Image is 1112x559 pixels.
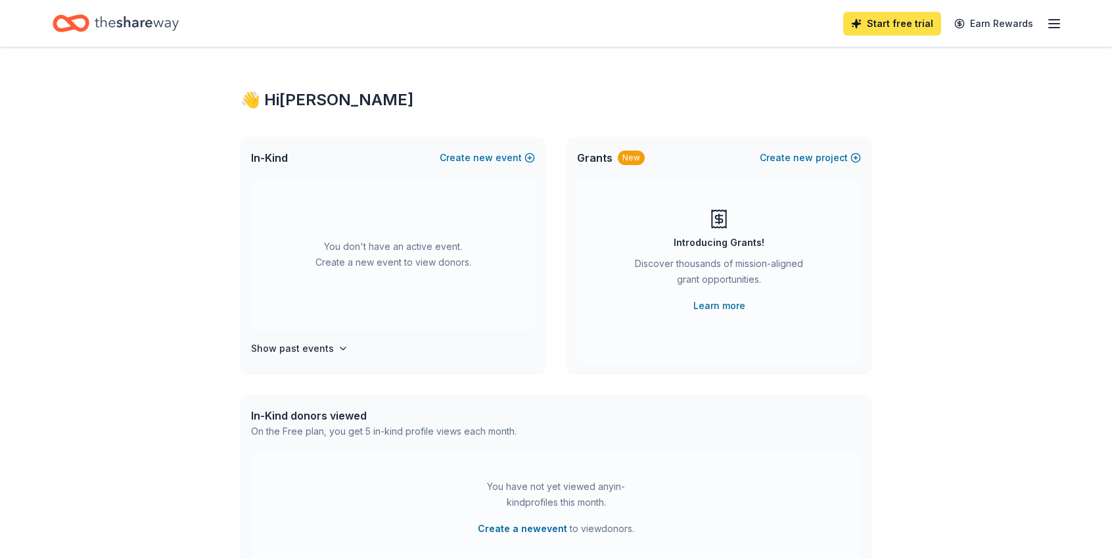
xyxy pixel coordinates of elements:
span: new [473,150,493,166]
div: On the Free plan, you get 5 in-kind profile views each month. [251,424,517,439]
div: Introducing Grants! [674,235,764,251]
div: New [618,151,645,165]
span: new [793,150,813,166]
div: You have not yet viewed any in-kind profiles this month. [474,479,638,510]
button: Create a newevent [478,521,567,537]
a: Earn Rewards [946,12,1041,36]
div: You don't have an active event. Create a new event to view donors. [251,179,535,330]
div: 👋 Hi [PERSON_NAME] [241,89,871,110]
span: Grants [577,150,613,166]
button: Show past events [251,341,348,356]
div: In-Kind donors viewed [251,408,517,424]
span: to view donors . [478,521,634,537]
div: Discover thousands of mission-aligned grant opportunities. [630,256,808,293]
a: Home [53,8,179,39]
h4: Show past events [251,341,334,356]
button: Createnewproject [760,150,861,166]
a: Start free trial [843,12,941,36]
button: Createnewevent [440,150,535,166]
a: Learn more [693,298,745,314]
span: In-Kind [251,150,288,166]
